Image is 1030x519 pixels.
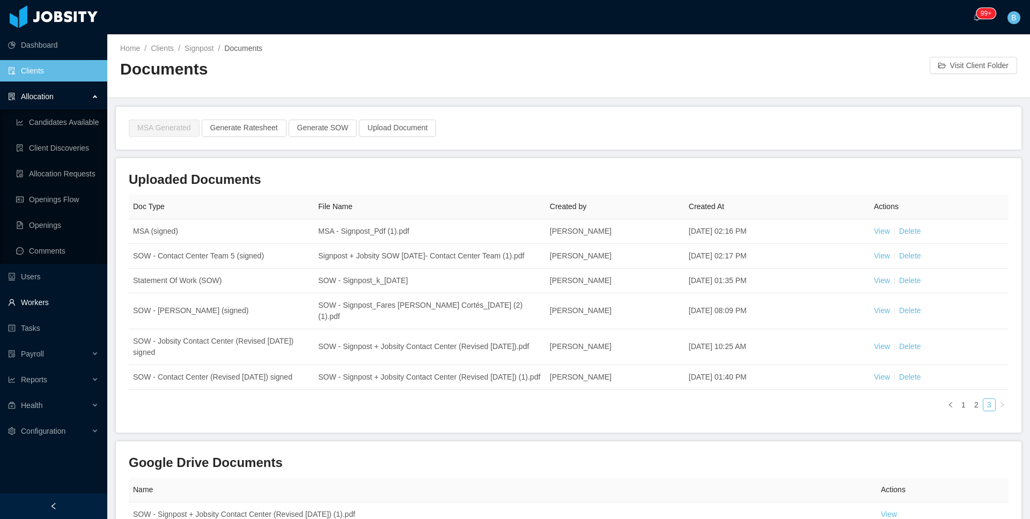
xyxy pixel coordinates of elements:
button: icon: folder-openVisit Client Folder [930,57,1017,74]
span: Actions [874,202,899,211]
td: [PERSON_NAME] [546,365,685,390]
td: SOW - Signpost_Fares [PERSON_NAME] Cortés_[DATE] (2) (1).pdf [314,293,546,329]
a: View [874,373,890,381]
a: icon: line-chartCandidates Available [16,112,99,133]
a: View [874,306,890,315]
a: icon: profileTasks [8,317,99,339]
h3: Google Drive Documents [129,454,1009,471]
span: Name [133,485,153,494]
a: icon: file-textOpenings [16,214,99,236]
td: [DATE] 02:16 PM [685,219,870,244]
a: Delete [899,373,921,381]
td: [DATE] 01:40 PM [685,365,870,390]
button: Generate Ratesheet [202,120,286,137]
td: [PERSON_NAME] [546,293,685,329]
span: / [144,44,146,53]
a: 2 [970,399,982,411]
td: Signpost + Jobsity SOW [DATE]- Contact Center Team (1).pdf [314,244,546,269]
a: Clients [151,44,174,53]
a: View [881,510,897,518]
a: Delete [899,306,921,315]
a: Delete [899,251,921,260]
td: [DATE] 08:09 PM [685,293,870,329]
i: icon: solution [8,93,16,100]
a: Delete [899,227,921,235]
a: View [874,342,890,351]
h2: Documents [120,58,569,80]
li: 2 [970,398,983,411]
i: icon: setting [8,427,16,435]
td: [PERSON_NAME] [546,269,685,293]
a: icon: idcardOpenings Flow [16,189,99,210]
li: 1 [957,398,970,411]
td: MSA (signed) [129,219,314,244]
a: Signpost [185,44,214,53]
td: SOW - Contact Center Team 5 (signed) [129,244,314,269]
a: Delete [899,276,921,285]
td: [DATE] 10:25 AM [685,329,870,365]
a: icon: auditClients [8,60,99,81]
i: icon: right [999,402,1005,408]
span: Created by [550,202,586,211]
button: Generate SOW [289,120,357,137]
span: Allocation [21,92,54,101]
i: icon: left [947,402,954,408]
a: icon: userWorkers [8,292,99,313]
td: [DATE] 02:17 PM [685,244,870,269]
span: Doc Type [133,202,165,211]
span: Reports [21,375,47,384]
span: Created At [689,202,724,211]
a: icon: file-doneAllocation Requests [16,163,99,184]
span: File Name [318,202,352,211]
i: icon: line-chart [8,376,16,383]
span: Health [21,401,42,410]
button: MSA Generated [129,120,200,137]
li: Previous Page [944,398,957,411]
td: [PERSON_NAME] [546,219,685,244]
a: View [874,276,890,285]
a: 1 [958,399,969,411]
span: / [178,44,180,53]
a: icon: pie-chartDashboard [8,34,99,56]
td: [DATE] 01:35 PM [685,269,870,293]
a: Delete [899,342,921,351]
a: Home [120,44,140,53]
td: SOW - Contact Center (Revised [DATE]) signed [129,365,314,390]
td: SOW - Signpost + Jobsity Contact Center (Revised [DATE]).pdf [314,329,546,365]
sup: 245 [976,8,996,19]
span: Payroll [21,350,44,358]
td: [PERSON_NAME] [546,329,685,365]
i: icon: medicine-box [8,402,16,409]
td: SOW - Signpost_k_[DATE] [314,269,546,293]
span: / [218,44,220,53]
i: icon: bell [973,13,981,21]
a: View [874,227,890,235]
span: Documents [224,44,262,53]
td: MSA - Signpost_Pdf (1).pdf [314,219,546,244]
td: [PERSON_NAME] [546,244,685,269]
a: icon: messageComments [16,240,99,262]
a: icon: robotUsers [8,266,99,287]
li: Next Page [996,398,1009,411]
span: B [1011,11,1016,24]
button: Upload Document [359,120,436,137]
td: SOW - [PERSON_NAME] (signed) [129,293,314,329]
td: SOW - Jobsity Contact Center (Revised [DATE]) signed [129,329,314,365]
a: 3 [983,399,995,411]
i: icon: file-protect [8,350,16,358]
h3: Uploaded Documents [129,171,1009,188]
td: Statement Of Work (SOW) [129,269,314,293]
a: View [874,251,890,260]
span: Configuration [21,427,65,435]
td: SOW - Signpost + Jobsity Contact Center (Revised [DATE]) (1).pdf [314,365,546,390]
span: Actions [881,485,906,494]
a: icon: file-searchClient Discoveries [16,137,99,159]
